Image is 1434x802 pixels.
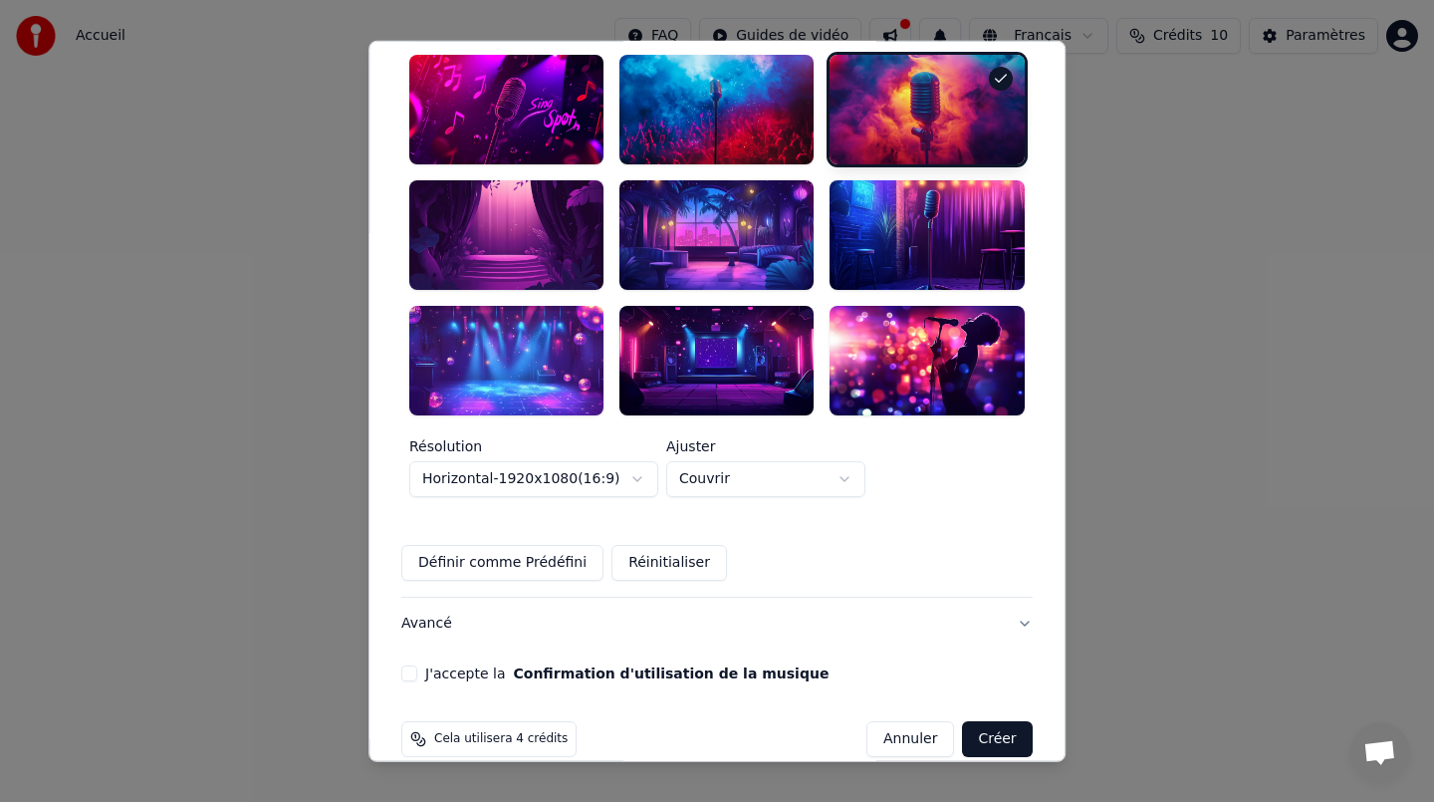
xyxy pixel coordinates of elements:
[409,438,658,452] label: Résolution
[666,438,865,452] label: Ajuster
[401,544,603,580] button: Définir comme Prédéfini
[611,544,727,580] button: Réinitialiser
[434,730,568,746] span: Cela utilisera 4 crédits
[425,666,829,679] label: J'accepte la
[866,720,954,756] button: Annuler
[963,720,1033,756] button: Créer
[514,666,830,679] button: J'accepte la
[401,597,1033,649] button: Avancé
